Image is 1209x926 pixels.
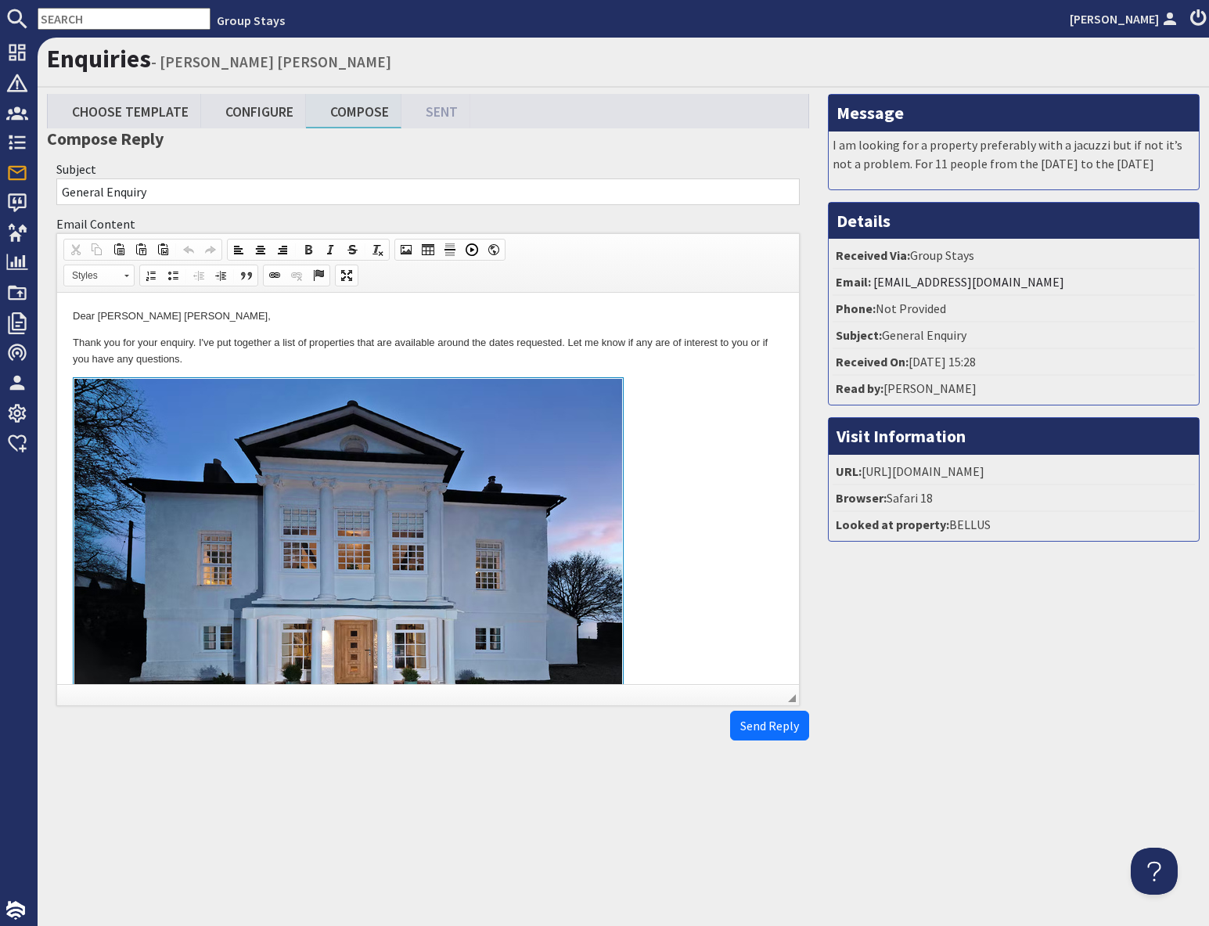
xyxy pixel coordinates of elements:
[788,694,796,702] span: Resize
[836,327,882,343] strong: Subject:
[64,240,86,260] a: Cut
[873,274,1064,290] a: [EMAIL_ADDRESS][DOMAIN_NAME]
[297,240,319,260] a: Bold
[461,240,483,260] a: Insert a Youtube, Vimeo or Dailymotion video
[829,203,1199,239] h3: Details
[108,240,130,260] a: Paste
[57,293,799,684] iframe: Rich Text Editor, enquiry_quick_reply_content
[836,247,910,263] strong: Received Via:
[833,322,1195,349] li: General Enquiry
[833,512,1195,537] li: BELLUS
[319,240,341,260] a: Italic
[341,240,363,260] a: Strikethrough
[217,13,285,28] a: Group Stays
[56,216,135,232] label: Email Content
[833,349,1195,376] li: [DATE] 15:28
[833,296,1195,322] li: Not Provided
[201,94,306,128] a: Configure
[836,274,871,290] strong: Email:
[336,265,358,286] a: Maximize
[188,265,210,286] a: Decrease Indent
[367,240,389,260] a: Remove Format
[829,95,1199,131] h3: Message
[833,459,1195,485] li: [URL][DOMAIN_NAME]
[833,243,1195,269] li: Group Stays
[162,265,184,286] a: Insert/Remove Bulleted List
[38,8,210,30] input: SEARCH
[47,43,151,74] a: Enquiries
[63,265,135,286] a: Styles
[439,240,461,260] a: Insert Horizontal Line
[47,128,809,149] h3: Compose Reply
[228,240,250,260] a: Align Left
[836,490,887,506] strong: Browser:
[48,94,201,128] a: Choose Template
[833,376,1195,401] li: [PERSON_NAME]
[833,485,1195,512] li: Safari 18
[483,240,505,260] a: IFrame
[286,265,308,286] a: Unlink
[833,135,1195,173] p: I am looking for a property preferably with a jacuzzi but if not it’s not a problem. For 11 peopl...
[836,380,883,396] strong: Read by:
[64,265,119,286] span: Styles
[6,901,25,920] img: staytech_i_w-64f4e8e9ee0a9c174fd5317b4b171b261742d2d393467e5bdba4413f4f884c10.svg
[236,265,257,286] a: Block Quote
[210,265,232,286] a: Increase Indent
[56,161,96,177] label: Subject
[272,240,293,260] a: Align Right
[740,718,799,733] span: Send Reply
[1131,848,1178,895] iframe: Toggle Customer Support
[836,354,909,369] strong: Received On:
[178,240,200,260] a: Undo
[250,240,272,260] a: Center
[1070,9,1181,28] a: [PERSON_NAME]
[836,301,876,316] strong: Phone:
[836,463,862,479] strong: URL:
[401,94,470,128] a: Sent
[200,240,221,260] a: Redo
[140,265,162,286] a: Insert/Remove Numbered List
[395,240,417,260] a: Image
[417,240,439,260] a: Table
[829,418,1199,454] h3: Visit Information
[730,711,809,740] button: Send Reply
[308,265,329,286] a: Anchor
[151,52,391,71] small: - [PERSON_NAME] [PERSON_NAME]
[152,240,174,260] a: Paste from Word
[130,240,152,260] a: Paste as plain text
[306,94,401,128] a: Compose
[836,517,949,532] strong: Looked at property:
[264,265,286,286] a: Link
[86,240,108,260] a: Copy
[16,85,566,439] img: menagerie-holiday-home-devon-accomodation-sleeps-5.wide_content.jpg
